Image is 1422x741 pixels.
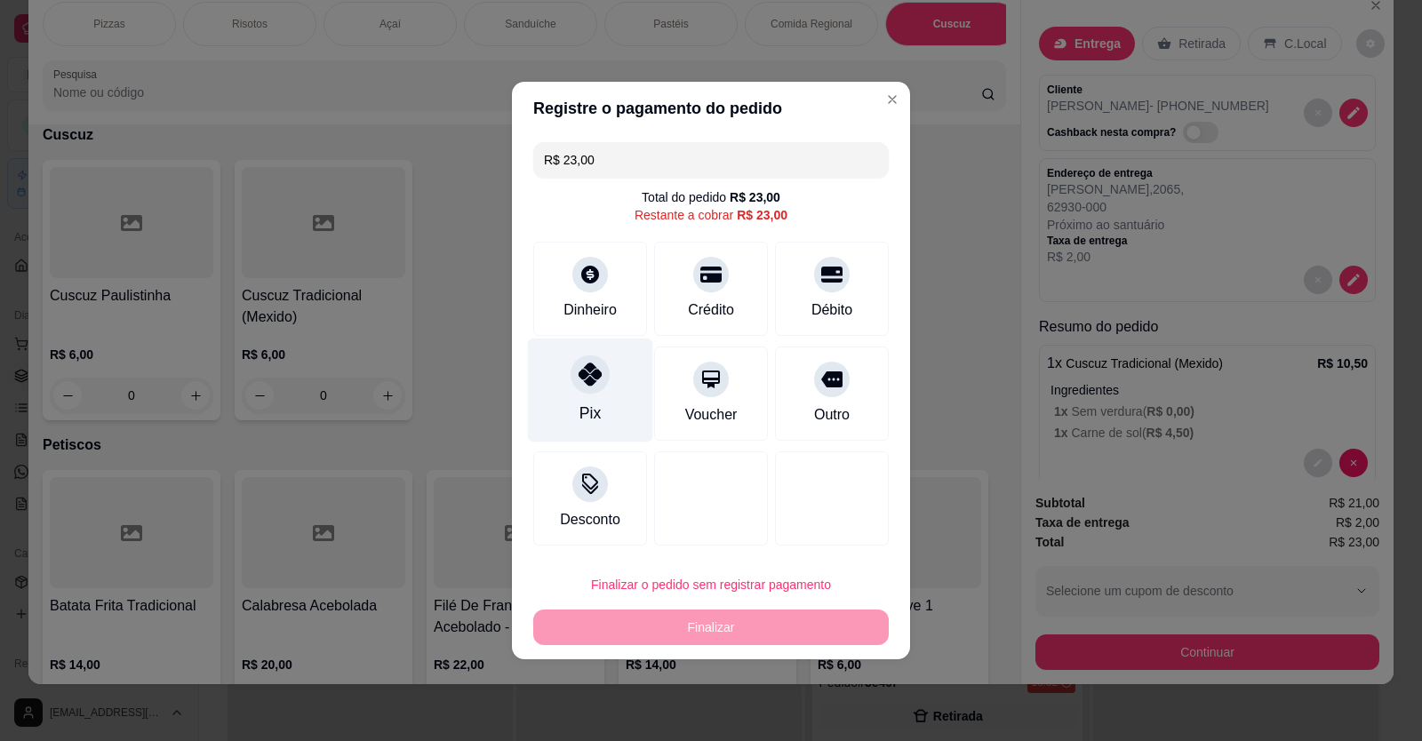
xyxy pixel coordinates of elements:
[533,567,889,602] button: Finalizar o pedido sem registrar pagamento
[811,299,852,321] div: Débito
[544,142,878,178] input: Ex.: hambúrguer de cordeiro
[730,188,780,206] div: R$ 23,00
[688,299,734,321] div: Crédito
[579,402,601,425] div: Pix
[642,188,780,206] div: Total do pedido
[512,82,910,135] header: Registre o pagamento do pedido
[635,206,787,224] div: Restante a cobrar
[563,299,617,321] div: Dinheiro
[685,404,738,426] div: Voucher
[878,85,907,114] button: Close
[560,509,620,530] div: Desconto
[814,404,850,426] div: Outro
[737,206,787,224] div: R$ 23,00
